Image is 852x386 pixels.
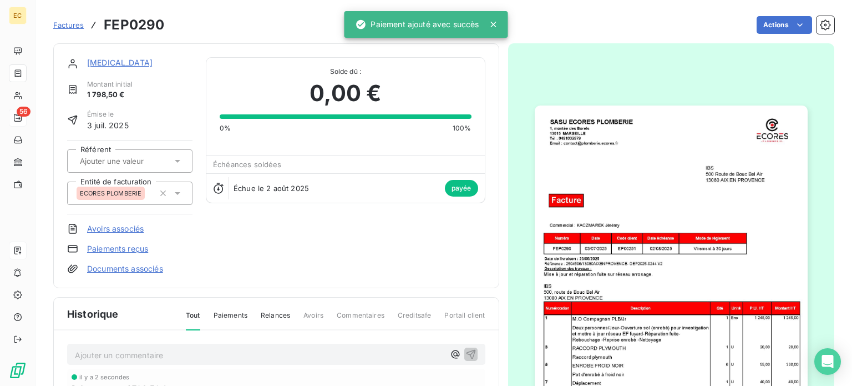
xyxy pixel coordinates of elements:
[9,362,27,379] img: Logo LeanPay
[17,107,31,117] span: 56
[87,243,148,254] a: Paiements reçus
[213,160,282,169] span: Échéances soldées
[9,7,27,24] div: EC
[87,263,163,274] a: Documents associés
[87,119,129,131] span: 3 juil. 2025
[87,109,129,119] span: Émise le
[79,374,130,380] span: il y a 2 secondes
[214,310,247,329] span: Paiements
[87,58,153,67] a: [MEDICAL_DATA]
[87,79,133,89] span: Montant initial
[310,77,381,110] span: 0,00 €
[104,15,164,35] h3: FEP0290
[220,67,471,77] span: Solde dû :
[53,19,84,31] a: Factures
[87,223,144,234] a: Avoirs associés
[67,307,119,322] span: Historique
[261,310,290,329] span: Relances
[445,180,478,197] span: payée
[337,310,384,329] span: Commentaires
[814,348,841,375] div: Open Intercom Messenger
[80,190,141,197] span: ECORES PLOMBERIE
[398,310,432,329] span: Creditsafe
[186,310,200,330] span: Tout
[87,89,133,101] span: 1 798,50 €
[79,156,190,166] input: Ajouter une valeur
[234,184,309,193] span: Échue le 2 août 2025
[220,123,231,133] span: 0%
[757,16,812,34] button: Actions
[453,123,471,133] span: 100%
[355,14,479,34] div: Paiement ajouté avec succès
[303,310,323,329] span: Avoirs
[53,21,84,29] span: Factures
[444,310,485,329] span: Portail client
